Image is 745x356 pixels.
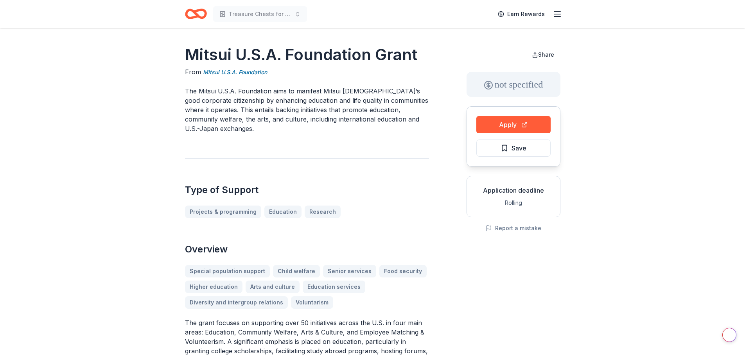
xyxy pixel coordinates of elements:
[538,51,554,58] span: Share
[473,186,554,195] div: Application deadline
[213,6,307,22] button: Treasure Chests for Kids and Teens with [MEDICAL_DATA]
[264,206,302,218] a: Education
[526,47,560,63] button: Share
[185,86,429,133] p: The Mitsui U.S.A. Foundation aims to manifest Mitsui [DEMOGRAPHIC_DATA]’s good corporate citizens...
[467,72,560,97] div: not specified
[473,198,554,208] div: Rolling
[476,116,551,133] button: Apply
[185,44,429,66] h1: Mitsui U.S.A. Foundation Grant
[229,9,291,19] span: Treasure Chests for Kids and Teens with [MEDICAL_DATA]
[185,5,207,23] a: Home
[185,243,429,256] h2: Overview
[512,143,526,153] span: Save
[476,140,551,157] button: Save
[185,206,261,218] a: Projects & programming
[185,67,429,77] div: From
[486,224,541,233] button: Report a mistake
[185,184,429,196] h2: Type of Support
[305,206,341,218] a: Research
[493,7,549,21] a: Earn Rewards
[203,68,267,77] a: Mitsui U.S.A. Foundation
